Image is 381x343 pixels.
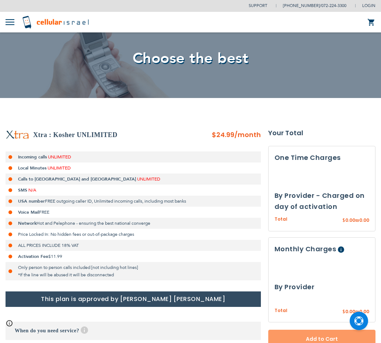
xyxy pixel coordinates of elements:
[18,198,45,204] strong: USA number
[275,216,287,223] span: Total
[18,165,46,171] strong: Local Minutes
[275,152,369,163] h3: One Time Charges
[81,326,88,334] span: Help
[6,19,14,25] img: Toggle Menu
[36,220,150,226] span: Hot and Pelephone - ensuring the best national converge
[6,130,29,140] img: Xtra : Kosher UNLIMITED
[234,129,261,140] span: /month
[28,187,36,193] span: N/A
[18,209,39,215] strong: Voice Mail
[275,190,369,212] h3: By Provider - Charged on day of activation
[275,281,369,293] h3: By Provider
[48,165,71,171] span: UNLIMITED
[18,220,36,226] strong: Network
[345,217,355,223] span: 0.00
[48,154,71,160] span: UNLIMITED
[359,217,369,223] span: 0.00
[362,3,375,8] span: Login
[345,308,355,315] span: 0.00
[268,127,375,139] strong: Your Total
[133,48,249,69] span: Choose the best
[275,244,336,253] span: Monthly Charges
[6,262,261,280] li: Only person to person calls included [not including hot lines] *If the line will be abused it wil...
[137,176,160,182] span: UNLIMITED
[6,322,261,340] h3: When do you need service?
[18,154,47,160] strong: Incoming calls
[275,307,287,314] span: Total
[18,187,27,193] strong: SMS
[6,291,261,307] h1: This plan is approved by [PERSON_NAME] [PERSON_NAME]
[18,176,136,182] strong: Calls to [GEOGRAPHIC_DATA] and [GEOGRAPHIC_DATA]
[48,253,62,259] span: $11.99
[6,240,261,251] li: ALL PRICES INCLUDE 18% VAT
[342,309,345,315] span: $
[6,229,261,240] li: Price Locked In: No hidden fees or out-of-package charges
[355,217,359,224] span: ₪
[359,308,369,315] span: 0.00
[342,217,345,224] span: $
[321,3,346,8] a: 072-224-3300
[276,0,346,11] li: /
[212,130,234,139] span: $24.99
[22,15,91,29] img: Cellular Israel
[18,253,48,259] strong: Activation Fee
[338,246,344,253] span: Help
[45,198,186,204] span: FREE outgoing caller ID, Unlimited incoming calls, including most banks
[355,309,359,315] span: ₪
[39,209,49,215] span: FREE
[283,3,320,8] a: [PHONE_NUMBER]
[249,3,267,8] a: Support
[33,129,118,140] h2: Xtra : Kosher UNLIMITED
